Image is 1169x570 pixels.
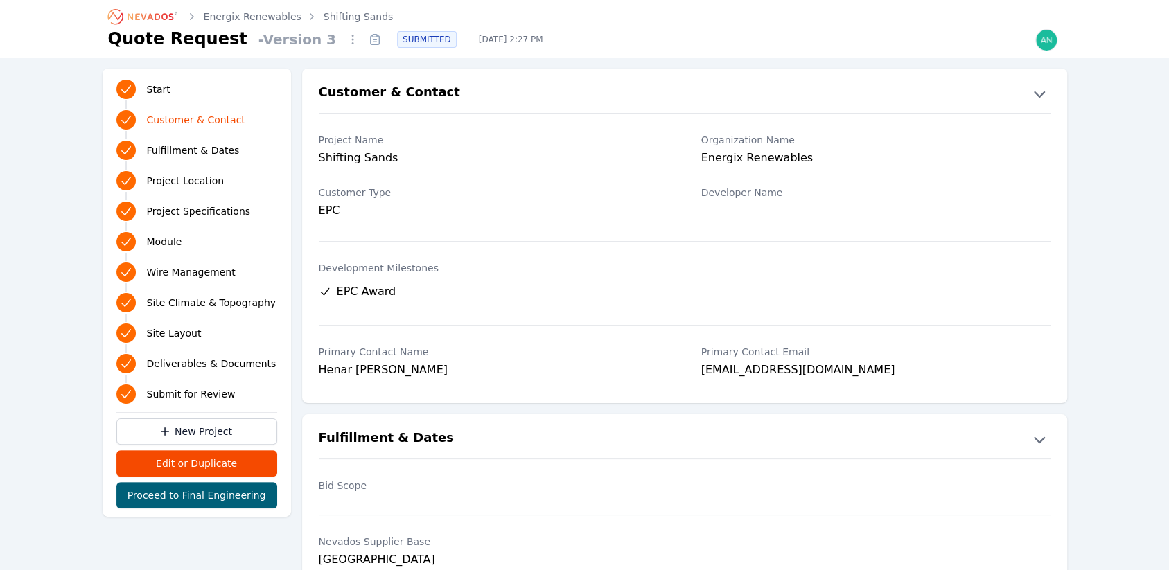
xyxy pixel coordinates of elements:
h2: Fulfillment & Dates [319,428,454,450]
label: Primary Contact Name [319,345,668,359]
span: EPC Award [337,283,396,300]
h1: Quote Request [108,28,247,50]
a: Energix Renewables [204,10,301,24]
label: Bid Scope [319,479,668,492]
button: Customer & Contact [302,82,1067,105]
span: Project Location [147,174,225,188]
span: Site Layout [147,326,202,340]
label: Primary Contact Email [701,345,1051,359]
a: Shifting Sands [324,10,393,24]
button: Proceed to Final Engineering [116,482,277,508]
div: SUBMITTED [397,31,457,48]
span: Start [147,82,170,96]
label: Organization Name [701,133,1051,147]
span: [DATE] 2:27 PM [468,34,554,45]
span: - Version 3 [253,30,342,49]
span: Wire Management [147,265,236,279]
h2: Customer & Contact [319,82,460,105]
div: Shifting Sands [319,150,668,169]
label: Developer Name [701,186,1051,199]
span: Site Climate & Topography [147,296,276,310]
label: Project Name [319,133,668,147]
div: [EMAIL_ADDRESS][DOMAIN_NAME] [701,362,1051,381]
nav: Breadcrumb [108,6,394,28]
span: Fulfillment & Dates [147,143,240,157]
div: Energix Renewables [701,150,1051,169]
button: Edit or Duplicate [116,450,277,477]
div: [GEOGRAPHIC_DATA] [319,551,668,568]
button: Fulfillment & Dates [302,428,1067,450]
a: New Project [116,418,277,445]
nav: Progress [116,77,277,407]
span: Customer & Contact [147,113,245,127]
div: Henar [PERSON_NAME] [319,362,668,381]
div: EPC [319,202,668,219]
span: Module [147,235,182,249]
span: Project Specifications [147,204,251,218]
img: andrew@nevados.solar [1035,29,1057,51]
label: Development Milestones [319,261,1051,275]
label: Customer Type [319,186,668,199]
span: Deliverables & Documents [147,357,276,371]
span: Submit for Review [147,387,236,401]
label: Nevados Supplier Base [319,535,668,549]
